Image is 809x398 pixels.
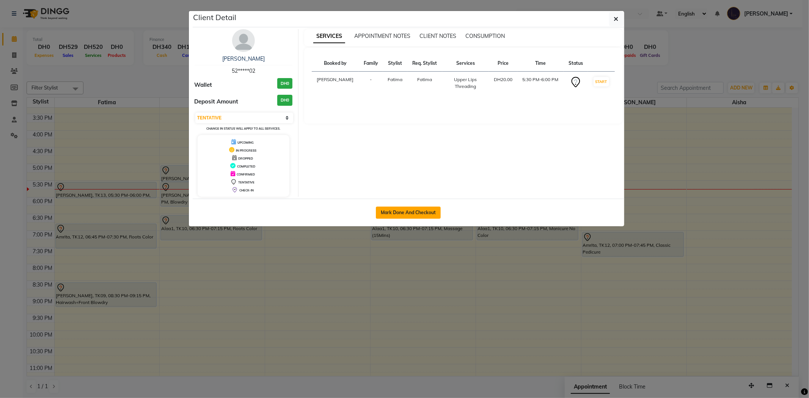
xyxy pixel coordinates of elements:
span: Fatima [388,77,403,82]
th: Req. Stylist [407,55,442,72]
th: Stylist [383,55,408,72]
span: CONFIRMED [237,172,255,176]
span: CHECK-IN [239,188,254,192]
span: CONSUMPTION [465,33,505,39]
a: [PERSON_NAME] [222,55,265,62]
span: Deposit Amount [195,97,239,106]
span: IN PROGRESS [236,149,256,152]
span: CLIENT NOTES [419,33,456,39]
button: Mark Done And Checkout [376,207,441,219]
span: Fatima [418,77,432,82]
h3: DH0 [277,78,292,89]
div: DH20.00 [493,76,513,83]
td: [PERSON_NAME] [312,72,359,95]
span: TENTATIVE [238,180,254,184]
th: Family [359,55,383,72]
td: 5:30 PM-6:00 PM [517,72,564,95]
h3: DH0 [277,95,292,106]
th: Services [442,55,489,72]
th: Price [489,55,517,72]
td: - [359,72,383,95]
span: SERVICES [313,30,345,43]
img: avatar [232,29,255,52]
h5: Client Detail [193,12,237,23]
div: Upper Lips Threading [447,76,484,90]
span: COMPLETED [237,165,255,168]
span: Wallet [195,81,212,89]
button: START [594,77,609,86]
span: APPOINTMENT NOTES [354,33,410,39]
th: Status [564,55,588,72]
th: Booked by [312,55,359,72]
small: Change in status will apply to all services. [206,127,280,130]
th: Time [517,55,564,72]
span: UPCOMING [237,141,254,144]
span: DROPPED [238,157,253,160]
